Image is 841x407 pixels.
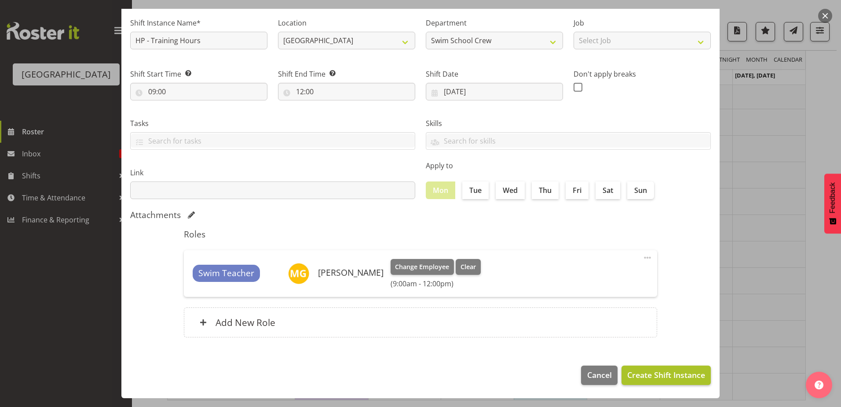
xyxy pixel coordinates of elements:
h6: [PERSON_NAME] [318,268,384,277]
img: help-xxl-2.png [815,381,823,389]
label: Thu [532,181,559,199]
h6: Add New Role [216,317,275,328]
button: Change Employee [391,259,454,275]
label: Location [278,18,415,28]
span: Cancel [587,369,612,381]
img: maia-garrett11963.jpg [288,263,309,284]
label: Sun [627,181,654,199]
label: Job [574,18,711,28]
label: Shift Start Time [130,69,267,79]
span: Feedback [829,182,837,213]
button: Create Shift Instance [622,366,711,385]
label: Shift Instance Name* [130,18,267,28]
span: Swim Teacher [198,267,254,280]
button: Cancel [581,366,617,385]
h5: Roles [184,229,657,240]
label: Link [130,167,415,178]
button: Clear [456,259,481,275]
label: Department [426,18,563,28]
span: Change Employee [395,262,449,272]
label: Fri [566,181,589,199]
input: Search for tasks [131,134,415,148]
label: Tue [462,181,489,199]
label: Skills [426,118,711,129]
label: Shift Date [426,69,563,79]
span: Create Shift Instance [627,369,705,381]
input: Click to select... [278,83,415,100]
label: Sat [596,181,620,199]
label: Mon [426,181,455,199]
input: Shift Instance Name [130,32,267,49]
label: Don't apply breaks [574,69,711,79]
input: Click to select... [130,83,267,100]
button: Feedback - Show survey [824,174,841,233]
label: Wed [496,181,525,199]
h5: Attachments [130,210,181,220]
label: Tasks [130,118,415,129]
label: Shift End Time [278,69,415,79]
label: Apply to [426,160,711,171]
h6: (9:00am - 12:00pm) [391,279,481,288]
input: Click to select... [426,83,563,100]
input: Search for skills [426,134,710,148]
span: Clear [461,262,476,272]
